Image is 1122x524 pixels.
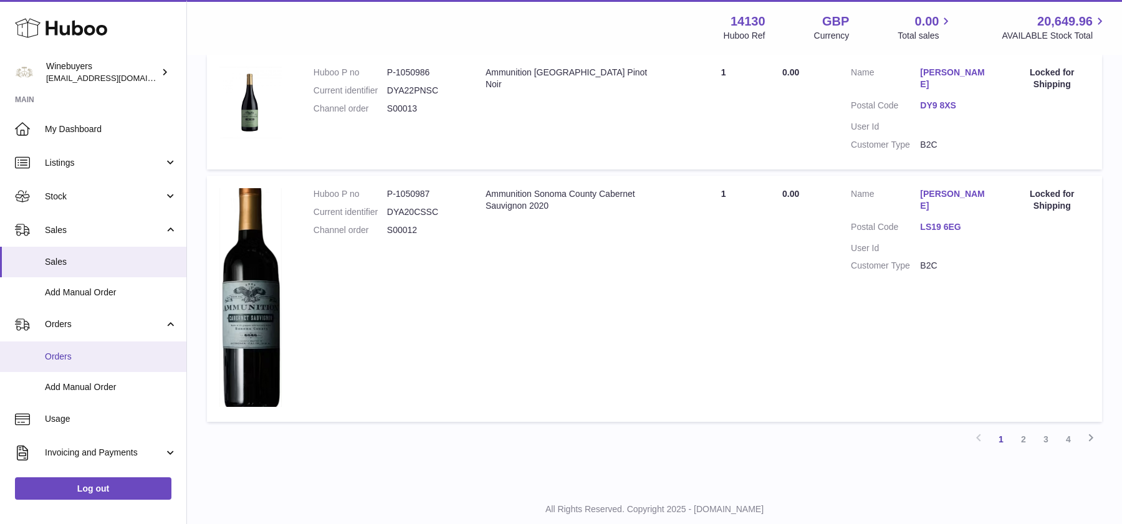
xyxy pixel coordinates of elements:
[822,13,849,30] strong: GBP
[314,188,387,200] dt: Huboo P no
[920,100,989,112] a: DY9 8XS
[1002,30,1107,42] span: AVAILABLE Stock Total
[314,206,387,218] dt: Current identifier
[851,139,920,151] dt: Customer Type
[15,477,171,500] a: Log out
[915,13,939,30] span: 0.00
[920,139,989,151] dd: B2C
[851,188,920,215] dt: Name
[45,381,177,393] span: Add Manual Order
[219,67,282,138] img: 1752081497.png
[677,54,770,169] td: 1
[45,318,164,330] span: Orders
[486,188,664,212] div: Ammunition Sonoma County Cabernet Sauvignon 2020
[314,67,387,79] dt: Huboo P no
[1035,428,1057,450] a: 3
[45,287,177,298] span: Add Manual Order
[1012,428,1035,450] a: 2
[45,224,164,236] span: Sales
[45,447,164,459] span: Invoicing and Payments
[782,67,799,77] span: 0.00
[45,413,177,425] span: Usage
[731,13,765,30] strong: 14130
[45,256,177,268] span: Sales
[920,221,989,233] a: LS19 6EG
[387,85,461,97] dd: DYA22PNSC
[1002,13,1107,42] a: 20,649.96 AVAILABLE Stock Total
[45,157,164,169] span: Listings
[851,242,920,254] dt: User Id
[920,188,989,212] a: [PERSON_NAME]
[46,73,183,83] span: [EMAIL_ADDRESS][DOMAIN_NAME]
[851,260,920,272] dt: Customer Type
[851,221,920,236] dt: Postal Code
[387,206,461,218] dd: DYA20CSSC
[990,428,1012,450] a: 1
[46,60,158,84] div: Winebuyers
[45,351,177,363] span: Orders
[677,176,770,422] td: 1
[387,67,461,79] dd: P-1050986
[898,30,953,42] span: Total sales
[814,30,850,42] div: Currency
[197,503,1112,515] p: All Rights Reserved. Copyright 2025 - [DOMAIN_NAME]
[387,188,461,200] dd: P-1050987
[314,85,387,97] dt: Current identifier
[1037,13,1093,30] span: 20,649.96
[387,103,461,115] dd: S00013
[45,123,177,135] span: My Dashboard
[387,224,461,236] dd: S00012
[1015,188,1090,212] div: Locked for Shipping
[898,13,953,42] a: 0.00 Total sales
[724,30,765,42] div: Huboo Ref
[920,67,989,90] a: [PERSON_NAME]
[1057,428,1080,450] a: 4
[782,189,799,199] span: 0.00
[15,63,34,82] img: ben@winebuyers.com
[314,224,387,236] dt: Channel order
[851,121,920,133] dt: User Id
[851,67,920,93] dt: Name
[1015,67,1090,90] div: Locked for Shipping
[45,191,164,202] span: Stock
[851,100,920,115] dt: Postal Code
[920,260,989,272] dd: B2C
[314,103,387,115] dt: Channel order
[219,188,282,407] img: 1752081813.png
[486,67,664,90] div: Ammunition [GEOGRAPHIC_DATA] Pinot Noir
